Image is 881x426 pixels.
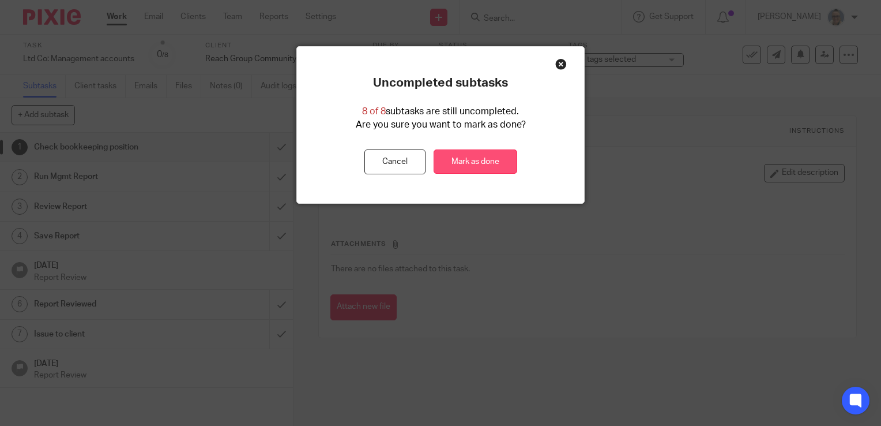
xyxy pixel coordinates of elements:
a: Mark as done [434,150,517,174]
span: 8 of 8 [362,107,386,116]
p: Uncompleted subtasks [373,76,508,91]
p: Are you sure you want to mark as done? [356,118,526,132]
button: Cancel [364,150,426,174]
div: Close this dialog window [555,58,567,70]
p: subtasks are still uncompleted. [362,105,519,118]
